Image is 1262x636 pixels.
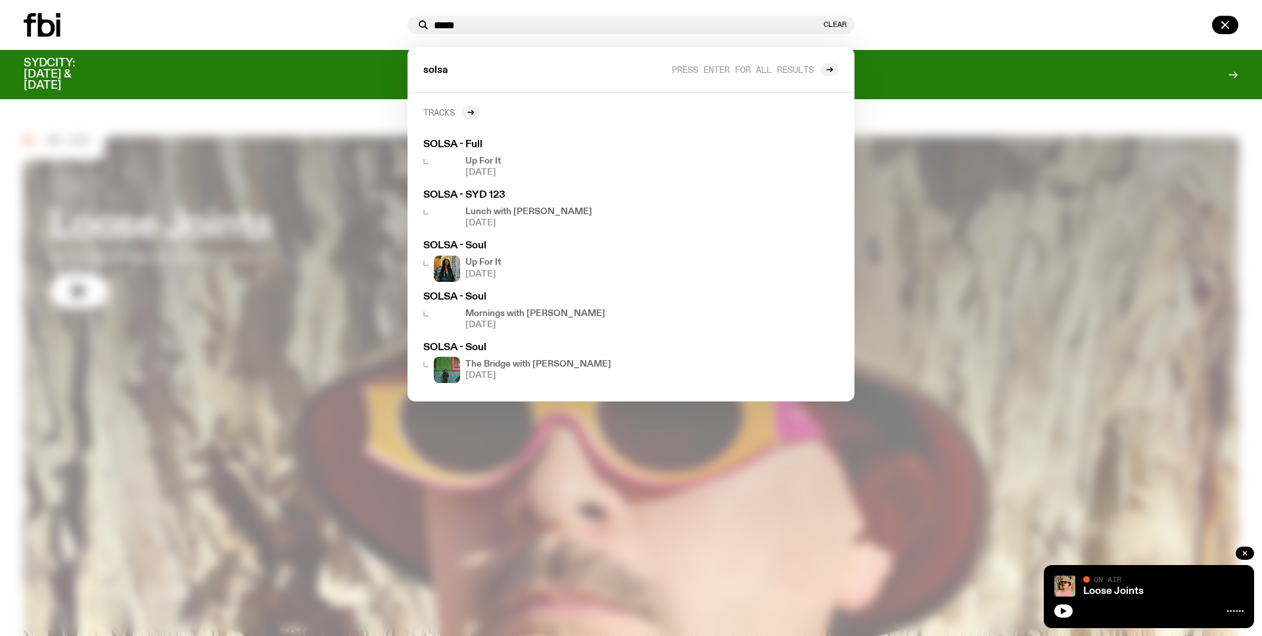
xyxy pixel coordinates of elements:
a: SOLSA - SYD 123Lunch with [PERSON_NAME][DATE] [418,185,670,236]
img: Amelia Sparke is wearing a black hoodie and pants, leaning against a blue, green and pink wall wi... [434,357,460,383]
span: [DATE] [465,371,611,380]
a: Tracks [423,106,480,119]
span: Press enter for all results [672,64,814,74]
h3: SOLSA - Soul [423,343,665,353]
button: Clear [824,21,847,28]
img: Tyson stands in front of a paperbark tree wearing orange sunglasses, a suede bucket hat and a pin... [1054,576,1075,597]
a: SOLSA - SoulIfy - a Brown Skin girl with black braided twists, looking up to the side with her to... [418,236,670,286]
h3: SYDCITY: [DATE] & [DATE] [24,58,108,91]
h4: Up For It [465,258,501,267]
span: [DATE] [465,219,592,227]
a: SOLSA - SoulMornings with [PERSON_NAME][DATE] [418,287,670,338]
h2: Tracks [423,107,455,117]
a: Press enter for all results [672,63,839,76]
h4: Up For It [465,157,501,166]
span: [DATE] [465,321,605,329]
h3: SOLSA - SYD 123 [423,191,665,200]
h4: The Bridge with [PERSON_NAME] [465,360,611,369]
span: On Air [1094,575,1121,583]
img: Ify - a Brown Skin girl with black braided twists, looking up to the side with her tongue stickin... [434,256,460,282]
a: Loose Joints [1083,586,1144,597]
span: [DATE] [465,270,501,279]
h3: SOLSA - Soul [423,292,665,302]
a: SOLSA - SoulAmelia Sparke is wearing a black hoodie and pants, leaning against a blue, green and ... [418,338,670,388]
h4: Mornings with [PERSON_NAME] [465,309,605,318]
h4: Lunch with [PERSON_NAME] [465,208,592,216]
h3: SOLSA - Full [423,140,665,150]
a: SOLSA - FullUp For It[DATE] [418,135,670,185]
span: [DATE] [465,168,501,177]
span: solsa [423,66,448,76]
h3: SOLSA - Soul [423,241,665,251]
